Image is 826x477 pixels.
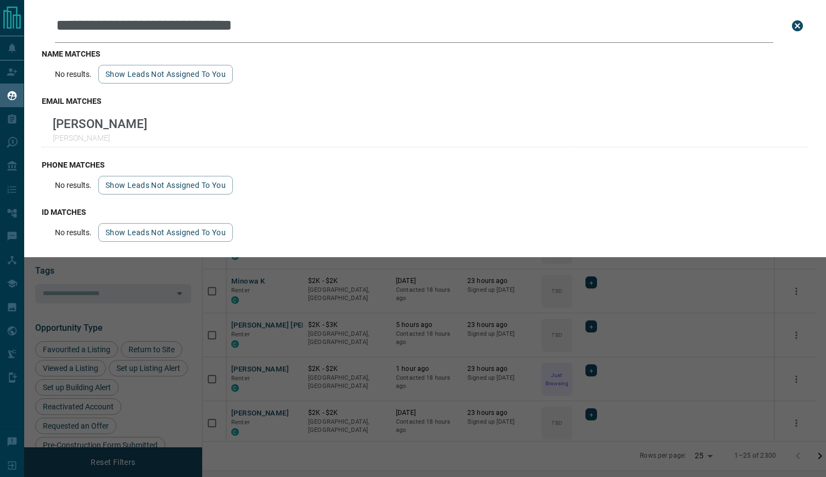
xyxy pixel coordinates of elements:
[55,181,92,190] p: No results.
[98,223,233,242] button: show leads not assigned to you
[55,228,92,237] p: No results.
[53,134,147,142] p: [PERSON_NAME]
[42,160,808,169] h3: phone matches
[42,97,808,106] h3: email matches
[42,49,808,58] h3: name matches
[55,70,92,79] p: No results.
[98,176,233,195] button: show leads not assigned to you
[53,117,147,131] p: [PERSON_NAME]
[786,15,808,37] button: close search bar
[42,208,808,217] h3: id matches
[98,65,233,84] button: show leads not assigned to you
